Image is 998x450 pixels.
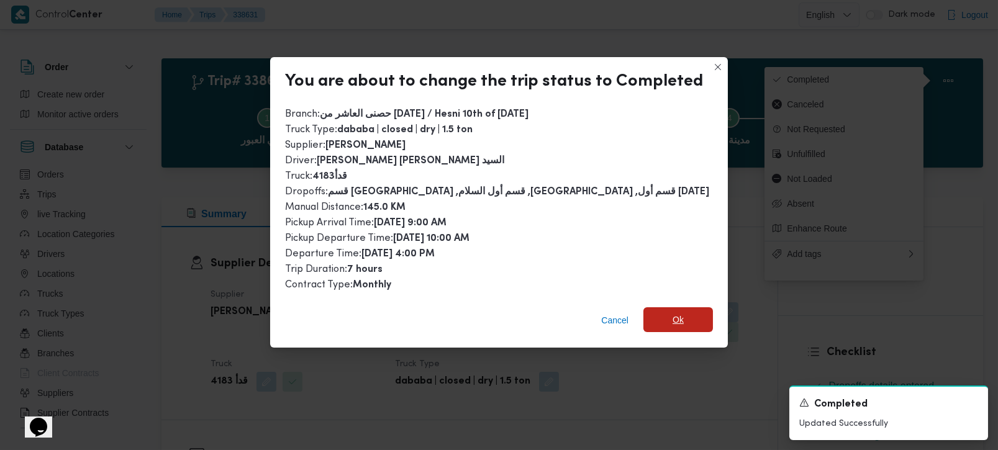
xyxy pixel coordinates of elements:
b: حصنى العاشر من [DATE] / Hesni 10th of [DATE] [320,110,528,119]
span: Contract Type : [285,280,391,290]
span: Truck Type : [285,125,473,135]
b: 145.0 KM [363,203,406,212]
span: Branch : [285,109,528,119]
b: [PERSON_NAME] [325,141,406,150]
button: Cancel [596,308,633,333]
span: Manual Distance : [285,202,406,212]
b: قسم [GEOGRAPHIC_DATA] ,قسم أول السلام ,[GEOGRAPHIC_DATA] ,قسم أول [DATE] [328,187,709,197]
span: Pickup Arrival Time : [285,218,447,228]
span: Cancel [601,313,628,328]
b: Monthly [353,281,391,290]
b: قدأ4183 [312,172,347,181]
span: Pickup Departure Time : [285,233,470,243]
p: Updated Successfully [799,417,978,430]
b: [DATE] 10:00 AM [393,234,470,243]
button: Ok [643,307,713,332]
span: Truck : [285,171,347,181]
b: 7 hours [347,265,383,274]
b: [DATE] 4:00 PM [361,250,435,259]
span: Trip Duration : [285,264,383,274]
div: Notification [799,397,978,412]
div: You are about to change the trip status to Completed [285,72,703,92]
button: Closes this modal window [710,60,725,74]
iframe: chat widget [12,400,52,438]
b: [DATE] 9:00 AM [374,218,447,228]
span: Driver : [285,156,504,166]
span: Dropoffs : [285,187,709,197]
span: Ok [673,312,684,327]
span: Departure Time : [285,249,435,259]
b: dababa | closed | dry | 1.5 ton [337,125,473,135]
span: Supplier : [285,140,406,150]
b: [PERSON_NAME] [PERSON_NAME] السيد [317,156,504,166]
span: Completed [814,397,868,412]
